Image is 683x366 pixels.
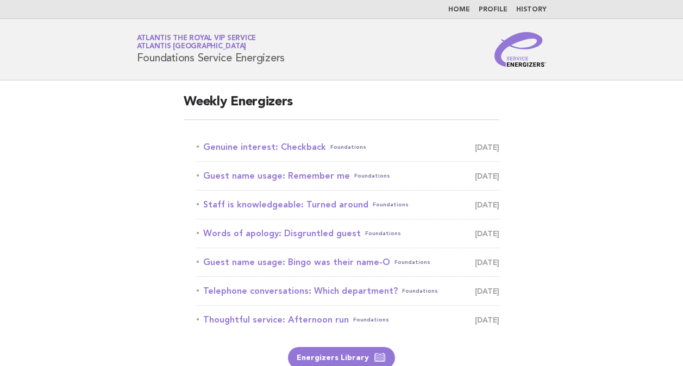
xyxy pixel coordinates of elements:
a: Home [448,7,470,13]
a: Guest name usage: Bingo was their name-OFoundations [DATE] [197,255,499,270]
h2: Weekly Energizers [184,93,499,120]
h1: Foundations Service Energizers [137,35,285,64]
a: Guest name usage: Remember meFoundations [DATE] [197,168,499,184]
a: Words of apology: Disgruntled guestFoundations [DATE] [197,226,499,241]
span: [DATE] [475,140,499,155]
a: Atlantis the Royal VIP ServiceAtlantis [GEOGRAPHIC_DATA] [137,35,256,50]
span: [DATE] [475,168,499,184]
span: Atlantis [GEOGRAPHIC_DATA] [137,43,247,51]
span: Foundations [354,168,390,184]
span: Foundations [365,226,401,241]
span: Foundations [373,197,409,212]
span: [DATE] [475,197,499,212]
a: Thoughtful service: Afternoon runFoundations [DATE] [197,312,499,327]
img: Service Energizers [494,32,547,67]
a: Profile [479,7,507,13]
a: Telephone conversations: Which department?Foundations [DATE] [197,283,499,299]
span: Foundations [353,312,389,327]
span: Foundations [402,283,438,299]
a: Staff is knowledgeable: Turned aroundFoundations [DATE] [197,197,499,212]
span: [DATE] [475,255,499,270]
span: [DATE] [475,283,499,299]
span: Foundations [394,255,430,270]
span: Foundations [330,140,366,155]
a: History [516,7,547,13]
a: Genuine interest: CheckbackFoundations [DATE] [197,140,499,155]
span: [DATE] [475,312,499,327]
span: [DATE] [475,226,499,241]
